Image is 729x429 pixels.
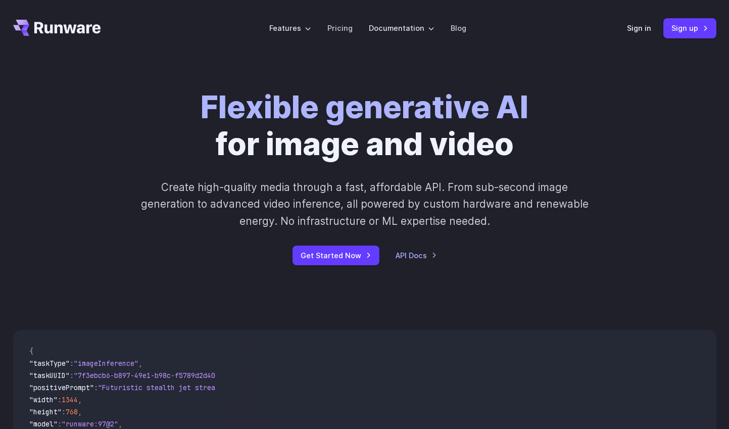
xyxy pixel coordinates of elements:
label: Documentation [369,22,434,34]
span: : [58,419,62,428]
a: Get Started Now [293,246,379,265]
span: "positivePrompt" [29,383,94,392]
h1: for image and video [201,89,528,163]
span: "Futuristic stealth jet streaking through a neon-lit cityscape with glowing purple exhaust" [98,383,466,392]
span: "width" [29,395,58,404]
span: "height" [29,407,62,416]
span: : [94,383,98,392]
span: , [138,359,142,368]
span: "taskType" [29,359,70,368]
a: Sign up [663,18,716,38]
a: Pricing [327,22,353,34]
span: { [29,347,33,356]
a: Go to / [13,20,101,36]
a: Blog [451,22,466,34]
span: "model" [29,419,58,428]
span: "imageInference" [74,359,138,368]
strong: Flexible generative AI [201,88,528,126]
span: : [70,371,74,380]
span: : [70,359,74,368]
span: 1344 [62,395,78,404]
span: , [78,395,82,404]
span: "taskUUID" [29,371,70,380]
label: Features [269,22,311,34]
a: Sign in [627,22,651,34]
span: 768 [66,407,78,416]
span: , [78,407,82,416]
span: "runware:97@2" [62,419,118,428]
span: "7f3ebcb6-b897-49e1-b98c-f5789d2d40d7" [74,371,227,380]
span: , [118,419,122,428]
span: : [58,395,62,404]
a: API Docs [396,250,437,261]
span: : [62,407,66,416]
p: Create high-quality media through a fast, affordable API. From sub-second image generation to adv... [139,179,590,229]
